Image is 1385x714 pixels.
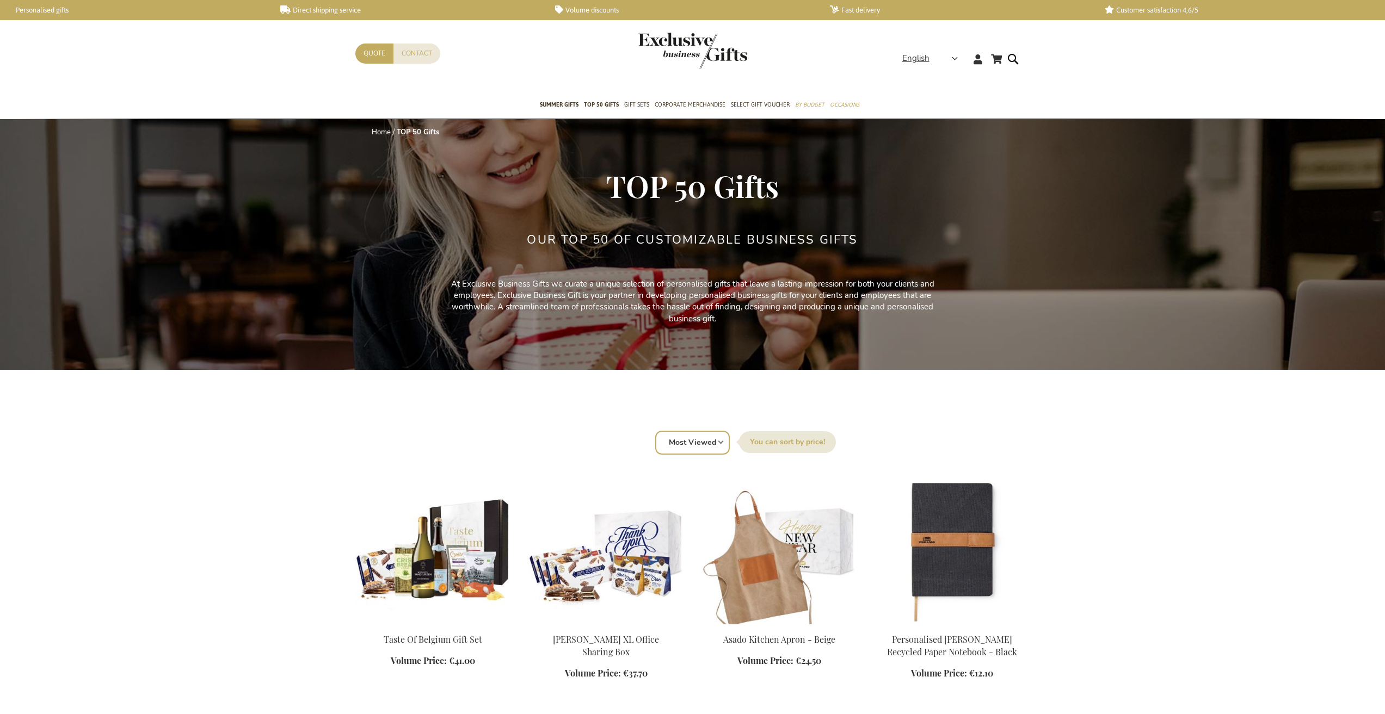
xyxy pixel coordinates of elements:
a: TOP 50 Gifts [584,92,619,119]
span: Select Gift Voucher [731,99,790,110]
a: Quote [355,44,393,64]
a: Gift Sets [624,92,649,119]
a: Personalised [PERSON_NAME] Recycled Paper Notebook - Black [887,634,1017,657]
a: Taste Of Belgium Gift Set [355,620,511,630]
span: Volume Price: [911,667,967,679]
a: Asado Kitchen Apron - Beige [701,620,857,630]
span: €41.00 [449,655,475,666]
a: Asado Kitchen Apron - Beige [723,634,835,645]
span: €12.10 [969,667,993,679]
a: Fast delivery [830,5,1087,15]
a: Personalised gifts [5,5,263,15]
h2: Our TOP 50 of Customizable Business Gifts [527,233,858,246]
a: store logo [638,33,693,69]
a: Occasions [830,92,859,119]
span: Volume Price: [391,655,447,666]
span: Occasions [830,99,859,110]
img: Taste Of Belgium Gift Set [355,472,511,624]
a: Volume Price: €12.10 [911,667,993,680]
a: Corporate Merchandise [655,92,725,119]
strong: TOP 50 Gifts [397,127,439,137]
span: TOP 50 Gifts [584,99,619,110]
img: Jules Destrooper XL Office Sharing Box [528,472,684,624]
a: Summer Gifts [540,92,578,119]
a: Contact [393,44,440,64]
span: €37.70 [623,667,648,679]
a: By Budget [795,92,824,119]
a: Volume discounts [555,5,812,15]
a: Taste Of Belgium Gift Set [384,634,482,645]
a: [PERSON_NAME] XL Office Sharing Box [553,634,659,657]
img: Asado Kitchen Apron - Beige [701,472,857,624]
img: Exclusive Business gifts logo [638,33,747,69]
p: At Exclusive Business Gifts we curate a unique selection of personalised gifts that leave a lasti... [448,278,938,325]
a: Select Gift Voucher [731,92,790,119]
a: Volume Price: €37.70 [565,667,648,680]
a: Volume Price: €41.00 [391,655,475,667]
span: Gift Sets [624,99,649,110]
img: Personalised Bosler Recycled Paper Notebook - Black [875,472,1030,624]
span: Volume Price: [565,667,621,679]
a: Volume Price: €24.50 [737,655,821,667]
a: Home [372,127,391,137]
a: Customer satisfaction 4,6/5 [1105,5,1362,15]
a: Direct shipping service [280,5,538,15]
a: Jules Destrooper XL Office Sharing Box [528,620,684,630]
span: English [902,52,930,65]
span: By Budget [795,99,824,110]
span: Volume Price: [737,655,793,666]
span: Summer Gifts [540,99,578,110]
span: Corporate Merchandise [655,99,725,110]
a: Personalised Bosler Recycled Paper Notebook - Black [875,620,1030,630]
span: TOP 50 Gifts [606,165,779,206]
span: €24.50 [796,655,821,666]
label: Sort By [739,431,836,453]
